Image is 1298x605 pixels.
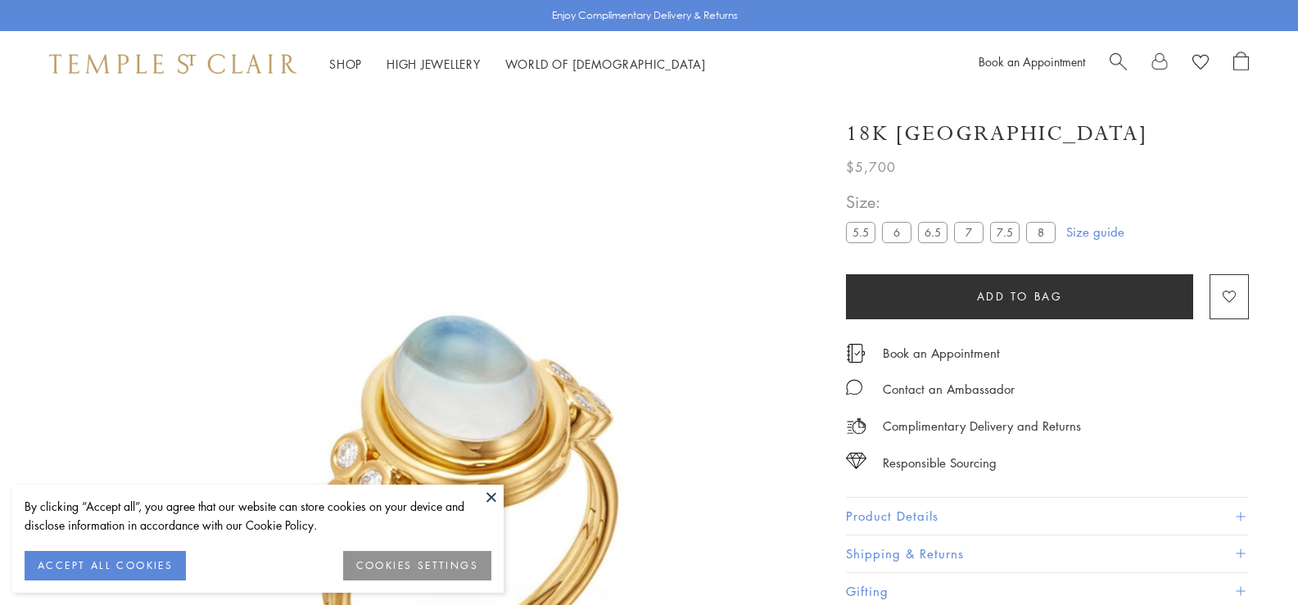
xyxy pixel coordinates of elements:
[846,156,896,178] span: $5,700
[1066,223,1124,240] a: Size guide
[846,498,1249,535] button: Product Details
[846,379,862,395] img: MessageIcon-01_2.svg
[990,222,1020,242] label: 7.5
[846,222,875,242] label: 5.5
[25,497,491,535] div: By clicking “Accept all”, you agree that our website can store cookies on your device and disclos...
[979,53,1085,70] a: Book an Appointment
[49,54,296,74] img: Temple St. Clair
[883,416,1081,436] p: Complimentary Delivery and Returns
[883,344,1000,362] a: Book an Appointment
[1192,52,1209,76] a: View Wishlist
[977,287,1063,305] span: Add to bag
[846,453,866,469] img: icon_sourcing.svg
[329,54,706,74] nav: Main navigation
[846,535,1249,572] button: Shipping & Returns
[387,56,481,72] a: High JewelleryHigh Jewellery
[329,56,362,72] a: ShopShop
[1110,52,1127,76] a: Search
[846,274,1193,319] button: Add to bag
[954,222,984,242] label: 7
[883,453,997,473] div: Responsible Sourcing
[883,379,1015,400] div: Contact an Ambassador
[343,551,491,580] button: COOKIES SETTINGS
[552,7,738,24] p: Enjoy Complimentary Delivery & Returns
[1026,222,1056,242] label: 8
[846,188,1062,215] span: Size:
[846,344,866,363] img: icon_appointment.svg
[25,551,186,580] button: ACCEPT ALL COOKIES
[1233,52,1249,76] a: Open Shopping Bag
[846,416,866,436] img: icon_delivery.svg
[918,222,947,242] label: 6.5
[882,222,911,242] label: 6
[846,120,1147,148] h1: 18K [GEOGRAPHIC_DATA]
[505,56,706,72] a: World of [DEMOGRAPHIC_DATA]World of [DEMOGRAPHIC_DATA]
